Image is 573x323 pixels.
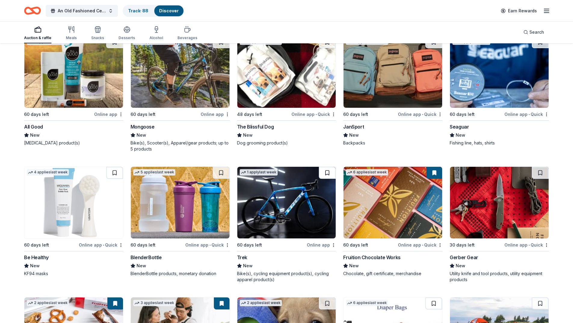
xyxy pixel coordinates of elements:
[343,111,368,118] div: 60 days left
[119,23,135,43] button: Desserts
[94,110,123,118] div: Online app
[131,167,230,238] img: Image for BlenderBottle
[131,241,156,249] div: 60 days left
[422,112,423,117] span: •
[497,5,541,16] a: Earn Rewards
[123,5,184,17] button: Track· 88Discover
[529,29,544,36] span: Search
[450,166,549,283] a: Image for Gerber Gear30 days leftOnline app•QuickGerber GearNewUtility knife and tool products, u...
[237,166,336,283] a: Image for Trek 1 applylast week60 days leftOnline appTrekNewBike(s), cycling equipment product(s)...
[137,132,146,139] span: New
[24,271,123,277] div: KF94 masks
[349,132,359,139] span: New
[237,123,274,130] div: The Blissful Dog
[528,112,530,117] span: •
[209,243,211,247] span: •
[131,271,230,277] div: BlenderBottle products, monetary donation
[343,254,400,261] div: Fruition Chocolate Works
[66,23,77,43] button: Meals
[119,36,135,40] div: Desserts
[343,36,442,146] a: Image for JanSport6 applieslast week60 days leftOnline app•QuickJanSportNewBackpacks
[349,262,359,269] span: New
[237,111,262,118] div: 48 days left
[343,241,368,249] div: 60 days left
[237,254,247,261] div: Trek
[343,36,442,108] img: Image for JanSport
[133,300,175,306] div: 3 applies last week
[398,110,442,118] div: Online app Quick
[46,5,118,17] button: An Old Fashioned Celtic Christmas
[131,36,230,108] img: Image for Mongoose
[66,36,77,40] div: Meals
[149,23,163,43] button: Alcohol
[128,8,148,13] a: Track· 88
[346,300,388,306] div: 6 applies last week
[27,300,69,306] div: 2 applies last week
[24,241,49,249] div: 60 days left
[79,241,123,249] div: Online app Quick
[159,8,179,13] a: Discover
[237,36,336,146] a: Image for The Blissful Dog2 applieslast week48 days leftOnline app•QuickThe Blissful DogNewDog gr...
[450,140,549,146] div: Fishing line, hats, shirts
[24,167,123,238] img: Image for Be Healthy
[528,243,530,247] span: •
[131,111,156,118] div: 60 days left
[131,140,230,152] div: Bike(s), Scooter(s), Apparel/gear products; up to 5 products
[343,123,364,130] div: JanSport
[91,23,104,43] button: Snacks
[307,241,336,249] div: Online app
[131,36,230,152] a: Image for Mongoose9 applieslast week60 days leftOnline appMongooseNewBike(s), Scooter(s), Apparel...
[519,26,549,38] button: Search
[398,241,442,249] div: Online app Quick
[24,166,123,277] a: Image for Be Healthy4 applieslast week60 days leftOnline app•QuickBe HealthyNewKF94 masks
[131,166,230,277] a: Image for BlenderBottle5 applieslast week60 days leftOnline app•QuickBlenderBottleNewBlenderBottl...
[504,110,549,118] div: Online app Quick
[450,167,549,238] img: Image for Gerber Gear
[450,36,549,146] a: Image for Seaguar1 applylast week60 days leftOnline app•QuickSeaguarNewFishing line, hats, shirts
[237,140,336,146] div: Dog grooming product(s)
[343,271,442,277] div: Chocolate, gift certificate, merchandise
[243,262,253,269] span: New
[456,132,465,139] span: New
[24,36,123,108] img: Image for All Good
[91,36,104,40] div: Snacks
[450,271,549,283] div: Utility knife and tool products, utility equipment products
[450,111,475,118] div: 60 days left
[30,262,40,269] span: New
[103,243,104,247] span: •
[343,166,442,277] a: Image for Fruition Chocolate Works6 applieslast week60 days leftOnline app•QuickFruition Chocolat...
[24,36,123,146] a: Image for All Good4 applieslast week60 days leftOnline appAll GoodNew[MEDICAL_DATA] product(s)
[243,132,253,139] span: New
[131,254,162,261] div: BlenderBottle
[24,111,49,118] div: 60 days left
[240,300,282,306] div: 2 applies last week
[201,110,230,118] div: Online app
[131,123,155,130] div: Mongoose
[185,241,230,249] div: Online app Quick
[237,167,336,238] img: Image for Trek
[24,23,51,43] button: Auction & raffle
[133,169,175,175] div: 5 applies last week
[450,36,549,108] img: Image for Seaguar
[237,241,262,249] div: 60 days left
[149,36,163,40] div: Alcohol
[346,169,388,175] div: 6 applies last week
[30,132,40,139] span: New
[237,271,336,283] div: Bike(s), cycling equipment product(s), cycling apparel product(s)
[316,112,317,117] span: •
[240,169,278,175] div: 1 apply last week
[177,23,197,43] button: Beverages
[24,140,123,146] div: [MEDICAL_DATA] product(s)
[450,254,478,261] div: Gerber Gear
[137,262,146,269] span: New
[58,7,106,14] span: An Old Fashioned Celtic Christmas
[237,36,336,108] img: Image for The Blissful Dog
[422,243,423,247] span: •
[24,123,43,130] div: All Good
[504,241,549,249] div: Online app Quick
[450,123,469,130] div: Seaguar
[24,36,51,40] div: Auction & raffle
[24,254,49,261] div: Be Healthy
[291,110,336,118] div: Online app Quick
[456,262,465,269] span: New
